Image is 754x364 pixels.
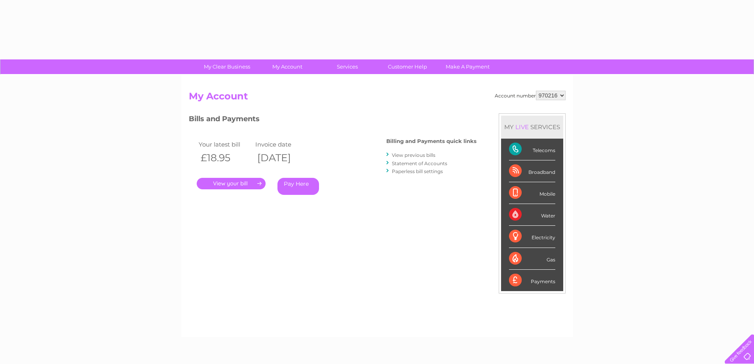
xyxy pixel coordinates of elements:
h3: Bills and Payments [189,113,477,127]
th: [DATE] [253,150,310,166]
div: Account number [495,91,566,100]
div: LIVE [514,123,530,131]
a: Statement of Accounts [392,160,447,166]
td: Your latest bill [197,139,254,150]
a: My Clear Business [194,59,260,74]
div: Electricity [509,226,555,248]
h4: Billing and Payments quick links [386,138,477,144]
a: Pay Here [277,178,319,195]
div: Broadband [509,160,555,182]
div: Telecoms [509,139,555,160]
div: Mobile [509,182,555,204]
a: Paperless bill settings [392,168,443,174]
a: My Account [254,59,320,74]
th: £18.95 [197,150,254,166]
div: Water [509,204,555,226]
div: Gas [509,248,555,270]
div: Payments [509,270,555,291]
a: . [197,178,266,189]
div: MY SERVICES [501,116,563,138]
a: Make A Payment [435,59,500,74]
a: Services [315,59,380,74]
a: View previous bills [392,152,435,158]
td: Invoice date [253,139,310,150]
h2: My Account [189,91,566,106]
a: Customer Help [375,59,440,74]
